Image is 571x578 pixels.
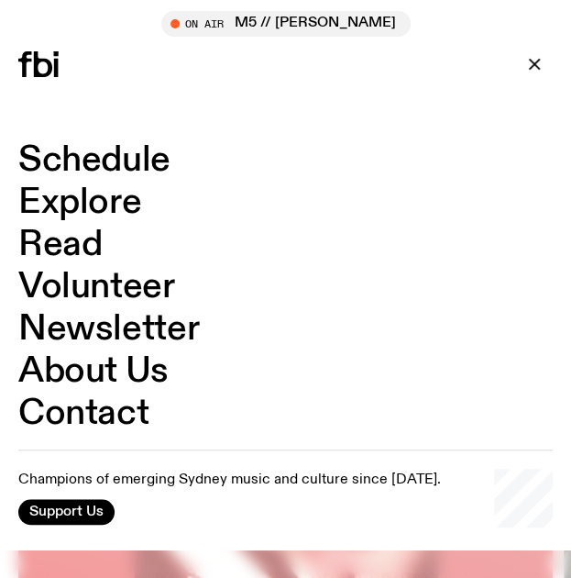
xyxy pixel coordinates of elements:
[18,312,199,347] a: Newsletter
[18,472,441,489] p: Champions of emerging Sydney music and culture since [DATE].
[18,499,115,525] button: Support Us
[18,143,170,178] a: Schedule
[161,11,411,37] button: On AirM5 // [PERSON_NAME]
[18,396,148,431] a: Contact
[18,270,174,305] a: Volunteer
[18,228,102,262] a: Read
[18,354,169,389] a: About Us
[29,504,104,520] span: Support Us
[18,185,141,220] a: Explore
